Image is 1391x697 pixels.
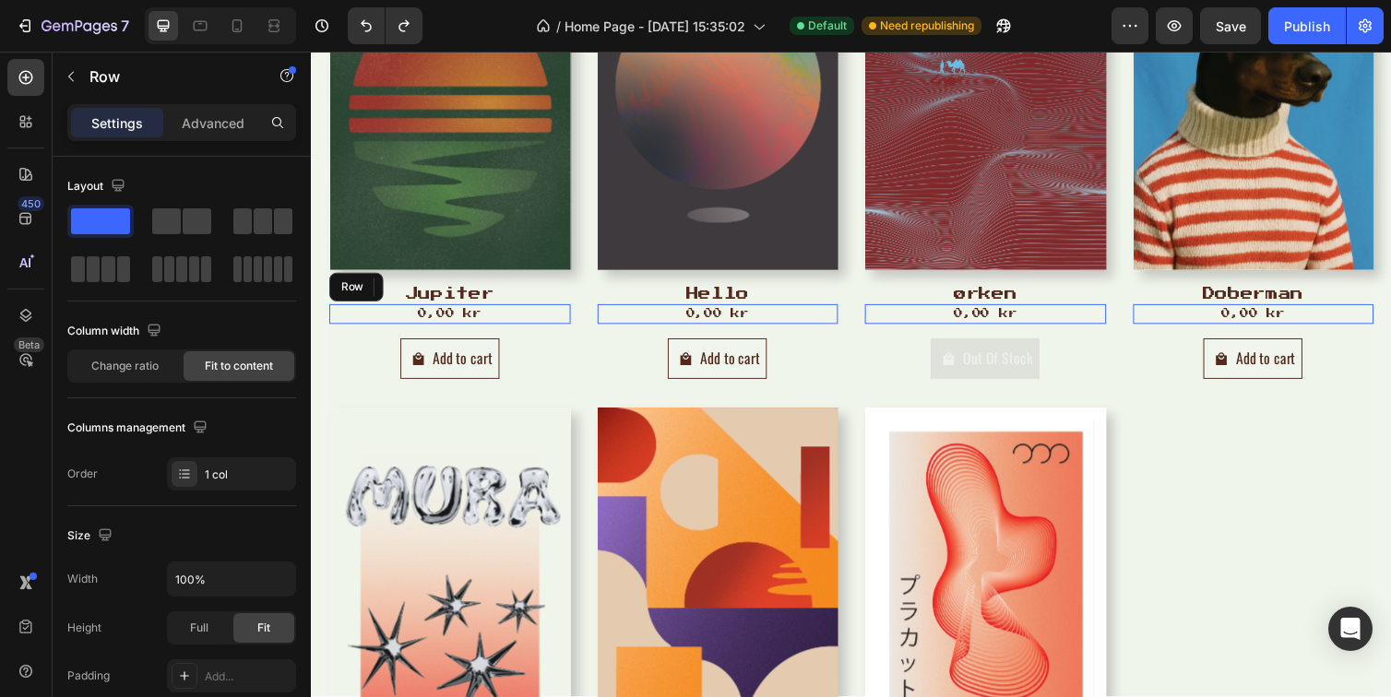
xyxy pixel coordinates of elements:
h2: ørken [567,239,814,259]
button: Publish [1268,7,1346,44]
button: Out Of Stock [635,294,746,336]
div: Add to cart [125,301,185,328]
div: Layout [67,174,129,199]
span: Full [190,620,208,636]
button: Add to cart [914,294,1016,336]
div: Open Intercom Messenger [1328,607,1373,651]
div: Publish [1284,17,1330,36]
iframe: Design area [311,52,1391,697]
div: 0,00 kr [108,259,176,279]
button: Add to cart [91,294,193,336]
div: Out Of Stock [668,301,739,328]
div: Height [67,620,101,636]
span: Fit to content [205,358,273,374]
div: 0,00 kr [931,259,999,279]
input: Auto [168,562,295,596]
span: / [556,17,561,36]
div: Padding [67,667,110,684]
div: Add to cart [947,301,1008,328]
span: Save [1216,18,1246,34]
div: 0,00 kr [382,259,450,279]
span: Home Page - [DATE] 15:35:02 [565,17,745,36]
p: Advanced [182,113,244,133]
span: Fit [257,620,270,636]
span: Need republishing [880,18,974,34]
div: Beta [14,337,44,352]
p: Settings [91,113,143,133]
div: Column width [67,319,165,344]
div: Order [67,466,98,482]
div: Size [67,524,116,549]
div: Width [67,571,98,587]
div: Add to cart [398,301,459,328]
div: 1 col [205,467,291,483]
div: Row [27,233,57,250]
button: Add to cart [365,294,467,336]
p: Row [89,65,246,88]
h2: Hello [293,239,541,259]
div: 0,00 kr [657,259,725,279]
span: Default [808,18,847,34]
div: Undo/Redo [348,7,422,44]
button: Save [1200,7,1261,44]
h2: Jupiter [18,239,266,259]
button: 7 [7,7,137,44]
div: Add... [205,668,291,685]
h2: Doberman [842,239,1089,259]
div: Columns management [67,416,211,441]
div: 450 [18,196,44,211]
p: 7 [121,15,129,37]
span: Change ratio [91,358,159,374]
